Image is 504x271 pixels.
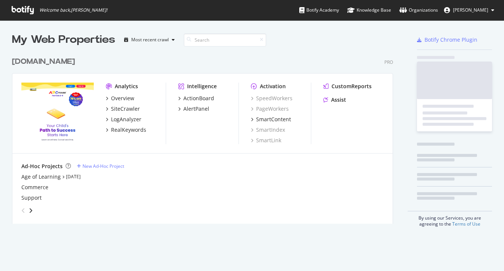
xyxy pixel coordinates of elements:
div: Most recent crawl [131,38,169,42]
div: New Ad-Hoc Project [82,163,124,169]
a: Overview [106,95,134,102]
a: New Ad-Hoc Project [77,163,124,169]
a: Age of Learning [21,173,61,181]
div: RealKeywords [111,126,146,134]
a: ActionBoard [178,95,214,102]
span: Welcome back, [PERSON_NAME] ! [39,7,107,13]
div: angle-right [28,207,33,214]
div: By using our Services, you are agreeing to the [408,211,492,227]
div: Pro [384,59,393,65]
div: Ad-Hoc Projects [21,163,63,170]
div: Activation [260,83,286,90]
div: Knowledge Base [347,6,391,14]
div: CustomReports [331,83,372,90]
a: SpeedWorkers [251,95,292,102]
div: ActionBoard [183,95,214,102]
a: Support [21,194,42,202]
div: SmartContent [256,116,291,123]
a: CustomReports [323,83,372,90]
div: Botify Academy [299,6,339,14]
button: Most recent crawl [121,34,178,46]
button: [PERSON_NAME] [438,4,500,16]
a: Commerce [21,184,48,191]
div: AlertPanel [183,105,209,113]
a: Terms of Use [452,221,480,227]
div: angle-left [18,205,28,217]
a: [DOMAIN_NAME] [12,56,78,67]
div: Analytics [115,83,138,90]
div: [DOMAIN_NAME] [12,56,75,67]
div: Overview [111,95,134,102]
div: LogAnalyzer [111,116,141,123]
a: PageWorkers [251,105,289,113]
a: AlertPanel [178,105,209,113]
div: Assist [331,96,346,104]
a: SmartIndex [251,126,285,134]
a: LogAnalyzer [106,116,141,123]
div: My Web Properties [12,32,115,47]
a: SmartContent [251,116,291,123]
a: [DATE] [66,173,81,180]
a: Botify Chrome Plugin [417,36,477,44]
a: Assist [323,96,346,104]
a: RealKeywords [106,126,146,134]
a: SmartLink [251,137,281,144]
div: grid [12,47,399,224]
input: Search [184,33,266,47]
img: www.abcmouse.com [21,83,94,141]
a: SiteCrawler [106,105,140,113]
div: Intelligence [187,83,217,90]
div: Organizations [399,6,438,14]
span: Liz Russell [453,7,488,13]
div: SiteCrawler [111,105,140,113]
div: Botify Chrome Plugin [424,36,477,44]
